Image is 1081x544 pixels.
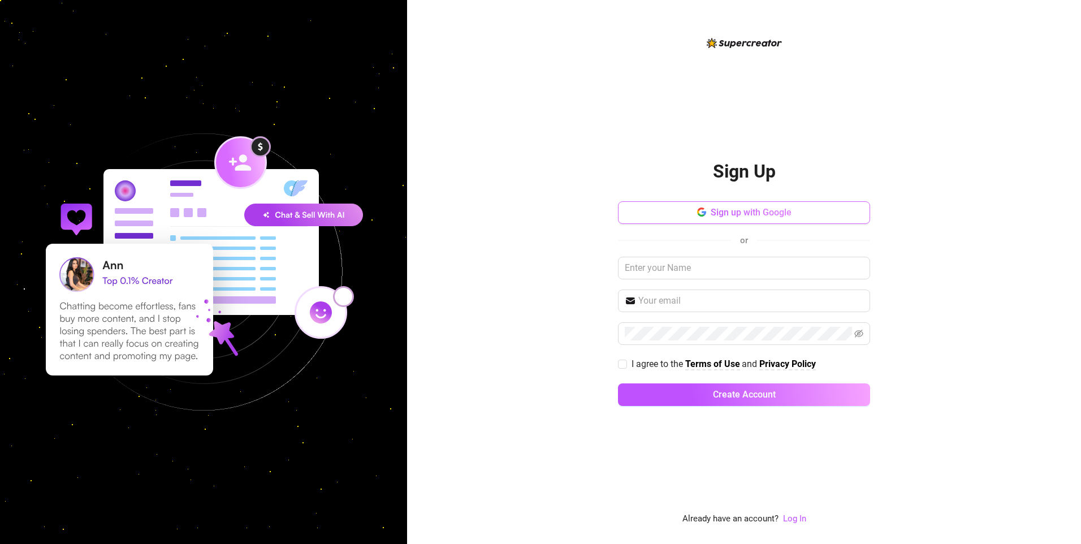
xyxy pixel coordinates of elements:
span: I agree to the [632,359,685,369]
span: Already have an account? [682,512,779,526]
strong: Privacy Policy [759,359,816,369]
input: Your email [638,294,863,308]
img: logo-BBDzfeDw.svg [707,38,782,48]
h2: Sign Up [713,160,776,183]
a: Terms of Use [685,359,740,370]
span: Sign up with Google [711,207,792,218]
span: or [740,235,748,245]
img: signup-background-D0MIrEPF.svg [8,76,399,468]
a: Privacy Policy [759,359,816,370]
span: and [742,359,759,369]
a: Log In [783,512,806,526]
strong: Terms of Use [685,359,740,369]
button: Sign up with Google [618,201,870,224]
a: Log In [783,513,806,524]
span: Create Account [713,389,776,400]
button: Create Account [618,383,870,406]
input: Enter your Name [618,257,870,279]
span: eye-invisible [854,329,863,338]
